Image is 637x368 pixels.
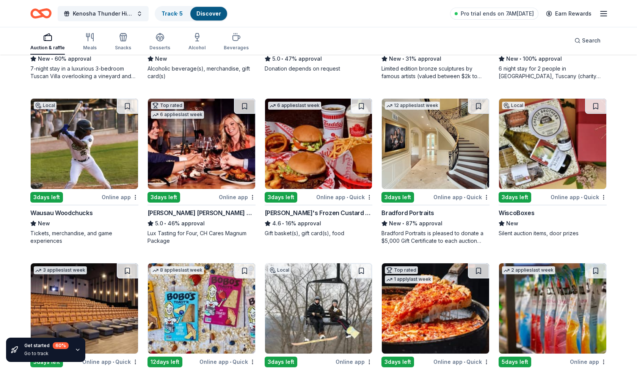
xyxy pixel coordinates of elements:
[30,30,65,55] button: Auction & raffle
[30,5,52,22] a: Home
[499,357,531,367] div: 5 days left
[147,230,256,245] div: Lux Tasting for Four, CH Cares Magnum Package
[499,208,534,217] div: WiscoBoxes
[196,10,221,17] a: Discover
[265,192,297,203] div: 3 days left
[265,54,373,63] div: 47% approval
[151,102,184,109] div: Top rated
[30,230,138,245] div: Tickets, merchandise, and game experiences
[381,230,490,245] div: Bradford Portraits is pleased to donate a $5,000 Gift Certificate to each auction event, which in...
[499,192,531,203] div: 3 days left
[499,54,607,63] div: 100% approval
[30,208,93,217] div: Wausau Woodchucks
[582,36,601,45] span: Search
[30,45,65,51] div: Auction & raffle
[389,54,401,63] span: New
[265,99,372,189] img: Image for Freddy's Frozen Custard & Steakburgers
[164,220,166,226] span: •
[199,357,256,366] div: Online app Quick
[382,263,489,354] img: Image for Lou Malnati's Pizzeria
[499,263,606,354] img: Image for Kwik Trip
[281,56,283,62] span: •
[461,9,534,18] span: Pro trial ends on 7AM[DATE]
[570,357,607,366] div: Online app
[506,219,518,228] span: New
[382,99,489,189] img: Image for Bradford Portraits
[389,219,401,228] span: New
[30,65,138,80] div: 7-night stay in a luxurious 3-bedroom Tuscan Villa overlooking a vineyard and the ancient walled ...
[568,33,607,48] button: Search
[230,359,231,365] span: •
[24,342,69,349] div: Get started
[464,194,465,200] span: •
[499,65,607,80] div: 6 night stay for 2 people in [GEOGRAPHIC_DATA], Tuscany (charity rate is $1380; retails at $2200;...
[551,192,607,202] div: Online app Quick
[102,192,138,202] div: Online app
[381,192,414,203] div: 3 days left
[520,56,522,62] span: •
[265,357,297,367] div: 3 days left
[381,65,490,80] div: Limited edition bronze sculptures by famous artists (valued between $2k to $7k; proceeds will spl...
[381,98,490,245] a: Image for Bradford Portraits12 applieslast week3days leftOnline app•QuickBradford PortraitsNew•87...
[464,359,465,365] span: •
[38,219,50,228] span: New
[58,6,149,21] button: Kenosha Thunder High School Hockey Team Fundraiser
[268,102,321,110] div: 6 applies last week
[155,219,163,228] span: 5.0
[385,102,440,110] div: 12 applies last week
[224,45,249,51] div: Beverages
[147,357,182,367] div: 12 days left
[147,208,256,217] div: [PERSON_NAME] [PERSON_NAME] Winery and Restaurants
[381,219,490,228] div: 87% approval
[151,266,204,274] div: 8 applies last week
[115,45,131,51] div: Snacks
[381,54,490,63] div: 31% approval
[265,208,373,217] div: [PERSON_NAME]'s Frozen Custard & Steakburgers
[34,266,87,274] div: 3 applies last week
[34,102,56,109] div: Local
[581,194,582,200] span: •
[188,45,206,51] div: Alcohol
[148,99,255,189] img: Image for Cooper's Hawk Winery and Restaurants
[147,65,256,80] div: Alcoholic beverage(s), merchandise, gift card(s)
[149,45,170,51] div: Desserts
[272,219,281,228] span: 4.6
[38,54,50,63] span: New
[499,98,607,237] a: Image for WiscoBoxesLocal3days leftOnline app•QuickWiscoBoxesNewSilent auction items, door prizes
[162,10,183,17] a: Track· 5
[272,54,280,63] span: 5.0
[381,208,434,217] div: Bradford Portraits
[148,263,255,354] img: Image for Bobo's Bakery
[347,194,348,200] span: •
[53,342,69,349] div: 60 %
[149,30,170,55] button: Desserts
[155,54,167,63] span: New
[224,30,249,55] button: Beverages
[31,99,138,189] img: Image for Wausau Woodchucks
[499,99,606,189] img: Image for WiscoBoxes
[155,6,228,21] button: Track· 5Discover
[403,220,405,226] span: •
[147,192,180,203] div: 3 days left
[336,357,372,366] div: Online app
[381,357,414,367] div: 3 days left
[24,351,69,357] div: Go to track
[316,192,372,202] div: Online app Quick
[385,266,418,274] div: Top rated
[403,56,405,62] span: •
[151,111,204,119] div: 6 applies last week
[30,192,63,203] div: 3 days left
[502,266,555,274] div: 2 applies last week
[115,30,131,55] button: Snacks
[499,230,607,237] div: Silent auction items, door prizes
[73,9,133,18] span: Kenosha Thunder High School Hockey Team Fundraiser
[265,263,372,354] img: Image for Nordic Mountain
[30,54,138,63] div: 60% approval
[265,98,373,237] a: Image for Freddy's Frozen Custard & Steakburgers6 applieslast week3days leftOnline app•Quick[PERS...
[265,219,373,228] div: 16% approval
[83,45,97,51] div: Meals
[502,102,525,109] div: Local
[450,8,538,20] a: Pro trial ends on 7AM[DATE]
[265,230,373,237] div: Gift basket(s), gift card(s), food
[147,98,256,245] a: Image for Cooper's Hawk Winery and RestaurantsTop rated6 applieslast week3days leftOnline app[PER...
